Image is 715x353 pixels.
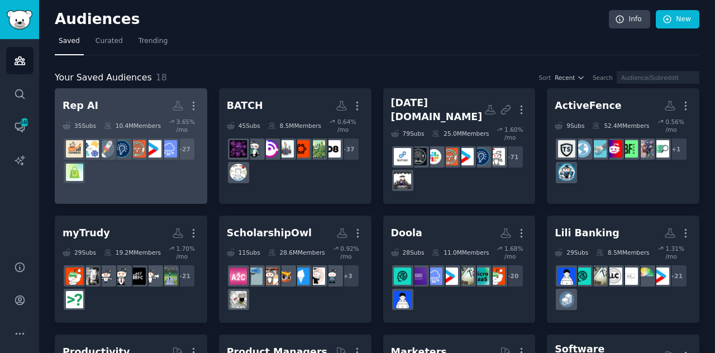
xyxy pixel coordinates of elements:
[456,148,474,165] img: startup
[245,268,263,285] img: Advice
[219,88,371,204] a: BATCH45Subs8.5MMembers0.64% /mo+37Delta8SuperStorethcediblereviewsdelta8cartsDelta8_gummiesCannab...
[394,291,411,308] img: TheFounders
[391,226,422,240] div: Doola
[82,140,99,158] img: SalesOperations
[652,140,669,158] img: jobboardsearch
[621,140,638,158] img: battlefield2042
[425,148,442,165] img: Slack
[227,245,260,260] div: 11 Sub s
[308,268,325,285] img: college
[82,268,99,285] img: RemoteWorkers
[55,216,207,323] a: myTrudy29Subs19.2MMembers1.70% /mo+21findapathfreelance_forhireFinancialCareersCareer_Advicehirin...
[636,140,654,158] img: generativeAI
[97,268,115,285] img: hiring
[589,268,607,285] img: tax
[230,268,247,285] img: ApplyingToCollege
[504,126,527,141] div: 1.60 % /mo
[20,118,30,126] span: 348
[432,126,489,141] div: 25.0M Members
[268,245,325,260] div: 28.6M Members
[665,118,692,133] div: 0.56 % /mo
[144,268,161,285] img: freelance_forhire
[177,245,199,260] div: 1.70 % /mo
[177,118,199,133] div: 3.65 % /mo
[156,72,167,83] span: 18
[113,268,130,285] img: Career_Advice
[7,10,32,30] img: GummySearch logo
[128,268,146,285] img: FinancialCareers
[394,268,411,285] img: FoundersHub
[160,268,177,285] img: findapath
[336,137,360,161] div: + 37
[277,268,294,285] img: ScholarshipOwl
[55,32,84,55] a: Saved
[664,137,688,161] div: + 1
[441,268,458,285] img: startup
[139,36,168,46] span: Trending
[558,164,575,181] img: trustandsafetypros
[66,268,83,285] img: Accounting
[636,268,654,285] img: CRedit
[394,171,411,189] img: msp
[409,268,427,285] img: ExperiencedFounders
[593,74,613,82] div: Search
[92,32,127,55] a: Curated
[104,118,161,133] div: 10.4M Members
[555,74,575,82] span: Recent
[104,245,161,260] div: 19.2M Members
[665,245,692,260] div: 1.31 % /mo
[664,264,688,288] div: + 21
[391,245,425,260] div: 28 Sub s
[63,226,110,240] div: myTrudy
[555,245,588,260] div: 29 Sub s
[340,245,363,260] div: 0.92 % /mo
[488,148,505,165] img: nonprofit
[308,140,325,158] img: thcediblereviews
[268,118,321,133] div: 8.5M Members
[144,140,161,158] img: startup
[66,291,83,308] img: cscareerquestions
[456,268,474,285] img: tax
[558,140,575,158] img: TrustAndSafety
[394,148,411,165] img: openproject
[113,140,130,158] img: Entrepreneurship
[592,118,649,133] div: 52.4M Members
[97,140,115,158] img: startups
[621,268,638,285] img: LLcMasterclass
[128,140,146,158] img: EntrepreneurRideAlong
[617,71,699,84] input: Audience/Subreddit
[596,245,649,260] div: 8.5M Members
[230,140,247,158] img: treedibles
[59,36,80,46] span: Saved
[323,140,341,158] img: Delta8SuperStore
[230,164,247,181] img: trees
[574,268,591,285] img: FoundersHub
[488,268,505,285] img: Accounting
[227,118,260,133] div: 45 Sub s
[336,264,360,288] div: + 3
[500,145,524,169] div: + 71
[63,99,98,113] div: Rep AI
[337,118,364,133] div: 0.64 % /mo
[555,226,619,240] div: Lili Banking
[391,126,425,141] div: 79 Sub s
[409,148,427,165] img: ProductivityTech
[219,216,371,323] a: ScholarshipOwl11Subs28.6MMembers0.92% /mo+3CollegeRantcollegelawschooladmissionsScholarshipOwlInt...
[135,32,171,55] a: Trending
[652,268,669,285] img: startup
[227,99,263,113] div: BATCH
[66,164,83,181] img: Shopify_Success
[432,245,489,260] div: 11.0M Members
[425,268,442,285] img: SaaS
[160,140,177,158] img: SaaS
[609,10,650,29] a: Info
[539,74,551,82] div: Sort
[292,140,309,158] img: delta8carts
[472,148,489,165] img: Entrepreneurship
[574,140,591,158] img: news
[323,268,341,285] img: CollegeRant
[500,264,524,288] div: + 20
[504,245,527,260] div: 1.68 % /mo
[55,71,152,85] span: Your Saved Audiences
[605,268,622,285] img: llc_life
